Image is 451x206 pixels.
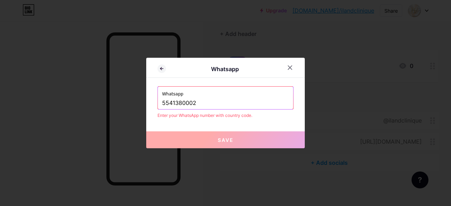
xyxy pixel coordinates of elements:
[162,97,289,109] input: +00000000000 (WhatsApp)
[162,87,289,97] label: Whatsapp
[218,137,234,143] span: Save
[166,65,284,73] div: Whatsapp
[146,131,305,148] button: Save
[157,112,294,119] div: Enter your WhatsApp number with country code.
